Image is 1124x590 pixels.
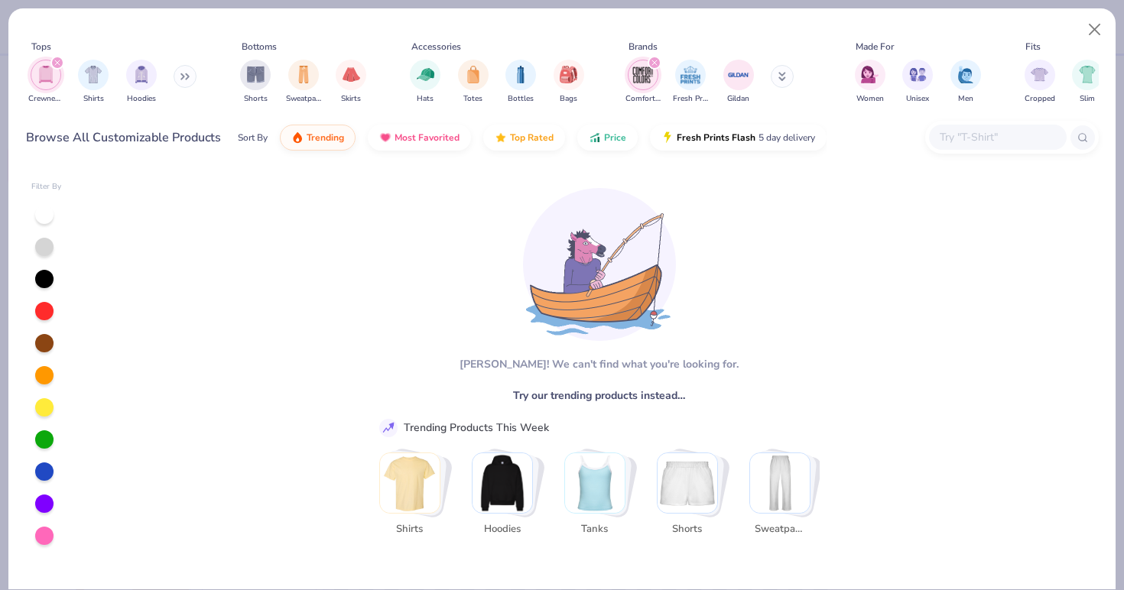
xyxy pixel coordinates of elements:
[662,522,712,537] span: Shorts
[78,60,109,105] div: filter for Shirts
[382,421,395,435] img: trend_line.gif
[463,93,482,105] span: Totes
[657,452,727,543] button: Stack Card Button Shorts
[950,60,981,105] div: filter for Men
[629,40,658,53] div: Brands
[679,63,702,86] img: Fresh Prints Image
[240,60,271,105] button: filter button
[417,93,434,105] span: Hats
[410,60,440,105] div: filter for Hats
[286,60,321,105] div: filter for Sweatpants
[133,66,150,83] img: Hoodies Image
[508,93,534,105] span: Bottles
[759,129,815,147] span: 5 day delivery
[31,40,51,53] div: Tops
[1079,66,1096,83] img: Slim Image
[291,131,304,144] img: trending.gif
[661,131,674,144] img: flash.gif
[411,40,461,53] div: Accessories
[460,356,739,372] div: [PERSON_NAME]! We can't find what you're looking for.
[554,60,584,105] button: filter button
[127,93,156,105] span: Hoodies
[604,131,626,144] span: Price
[240,60,271,105] div: filter for Shorts
[26,128,221,147] div: Browse All Customizable Products
[625,93,661,105] span: Comfort Colors
[242,40,277,53] div: Bottoms
[625,60,661,105] button: filter button
[510,131,554,144] span: Top Rated
[750,453,810,513] img: Sweatpants
[1025,93,1055,105] span: Cropped
[31,181,62,193] div: Filter By
[565,453,625,513] img: Tanks
[650,125,827,151] button: Fresh Prints Flash5 day delivery
[632,63,655,86] img: Comfort Colors Image
[560,93,577,105] span: Bags
[513,387,685,404] span: Try our trending products instead…
[523,188,676,341] img: Loading...
[85,66,102,83] img: Shirts Image
[483,125,565,151] button: Top Rated
[554,60,584,105] div: filter for Bags
[28,60,63,105] button: filter button
[472,452,542,543] button: Stack Card Button Hoodies
[625,60,661,105] div: filter for Comfort Colors
[855,60,885,105] button: filter button
[495,131,507,144] img: TopRated.gif
[1080,93,1095,105] span: Slim
[477,522,527,537] span: Hoodies
[286,60,321,105] button: filter button
[1080,15,1109,44] button: Close
[1025,60,1055,105] div: filter for Cropped
[938,128,1056,146] input: Try "T-Shirt"
[673,60,708,105] button: filter button
[1025,40,1041,53] div: Fits
[410,60,440,105] button: filter button
[473,453,532,513] img: Hoodies
[909,66,927,83] img: Unisex Image
[458,60,489,105] button: filter button
[126,60,157,105] div: filter for Hoodies
[341,93,361,105] span: Skirts
[368,125,471,151] button: Most Favorited
[658,453,717,513] img: Shorts
[247,66,265,83] img: Shorts Image
[395,131,460,144] span: Most Favorited
[307,131,344,144] span: Trending
[78,60,109,105] button: filter button
[749,452,820,543] button: Stack Card Button Sweatpants
[1025,60,1055,105] button: filter button
[950,60,981,105] button: filter button
[560,66,577,83] img: Bags Image
[673,60,708,105] div: filter for Fresh Prints
[723,60,754,105] div: filter for Gildan
[906,93,929,105] span: Unisex
[404,420,549,436] div: Trending Products This Week
[855,60,885,105] div: filter for Women
[379,131,391,144] img: most_fav.gif
[1072,60,1103,105] button: filter button
[295,66,312,83] img: Sweatpants Image
[37,66,54,83] img: Crewnecks Image
[505,60,536,105] div: filter for Bottles
[723,60,754,105] button: filter button
[577,125,638,151] button: Price
[1072,60,1103,105] div: filter for Slim
[336,60,366,105] div: filter for Skirts
[28,60,63,105] div: filter for Crewnecks
[677,131,755,144] span: Fresh Prints Flash
[1031,66,1048,83] img: Cropped Image
[856,93,884,105] span: Women
[28,93,63,105] span: Crewnecks
[564,452,635,543] button: Stack Card Button Tanks
[727,63,750,86] img: Gildan Image
[957,66,974,83] img: Men Image
[379,452,450,543] button: Stack Card Button Shirts
[902,60,933,105] button: filter button
[727,93,749,105] span: Gildan
[286,93,321,105] span: Sweatpants
[458,60,489,105] div: filter for Totes
[380,453,440,513] img: Shirts
[244,93,268,105] span: Shorts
